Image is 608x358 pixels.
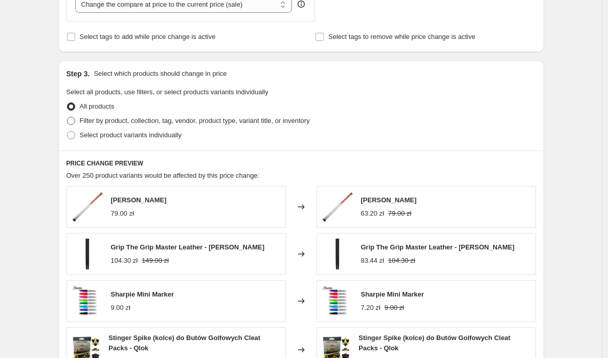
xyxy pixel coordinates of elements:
h6: PRICE CHANGE PREVIEW [66,159,536,167]
span: [PERSON_NAME] [111,196,167,204]
img: 3166_80x.jpg [72,239,103,269]
span: Over 250 product variants would be affected by this price change: [66,172,260,179]
strike: 79.00 zł [388,208,412,219]
span: [PERSON_NAME] [361,196,417,204]
strike: 9.00 zł [385,303,404,313]
img: 5610_80x.jpg [72,286,103,317]
span: All products [80,102,115,110]
span: Grip The Grip Master Leather - [PERSON_NAME] [111,243,265,251]
span: Stinger Spike (kolce) do Butów Golfowych Cleat Packs - Qlok [108,334,260,352]
img: 3167_80x.jpg [322,192,353,222]
span: Select tags to remove while price change is active [328,33,476,40]
div: 63.20 zł [361,208,385,219]
div: 7.20 zł [361,303,380,313]
span: Grip The Grip Master Leather - [PERSON_NAME] [361,243,515,251]
span: Stinger Spike (kolce) do Butów Golfowych Cleat Packs - Qlok [358,334,510,352]
h2: Step 3. [66,69,90,79]
div: 104.30 zł [111,256,138,266]
div: 83.44 zł [361,256,385,266]
span: Select tags to add while price change is active [80,33,216,40]
span: Sharpie Mini Marker [361,290,424,298]
span: Sharpie Mini Marker [111,290,174,298]
img: 5610_80x.jpg [322,286,353,317]
div: 9.00 zł [111,303,130,313]
span: Select product variants individually [80,131,182,139]
span: Filter by product, collection, tag, vendor, product type, variant title, or inventory [80,117,310,124]
strike: 104.30 zł [388,256,415,266]
strike: 149.00 zł [142,256,169,266]
img: 3167_80x.jpg [72,192,103,222]
span: Select all products, use filters, or select products variants individually [66,88,268,96]
div: 79.00 zł [111,208,134,219]
p: Select which products should change in price [94,69,227,79]
img: 3166_80x.jpg [322,239,353,269]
